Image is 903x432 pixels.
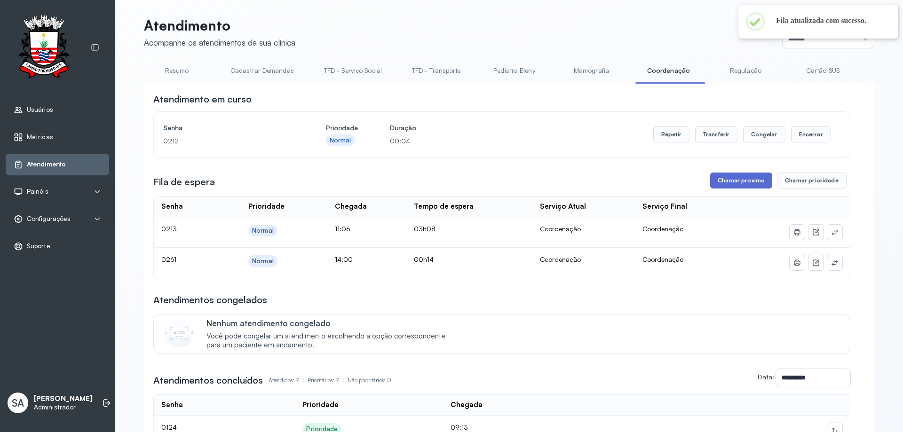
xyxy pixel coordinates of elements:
div: Serviço Atual [540,202,586,211]
button: Repetir [653,126,689,142]
a: Pediatra Eleny [481,63,547,79]
span: Configurações [27,215,71,223]
h3: Atendimento em curso [153,93,252,106]
span: Métricas [27,133,53,141]
a: Usuários [14,105,101,115]
span: 11:06 [335,225,350,233]
span: Atendimento [27,160,66,168]
a: Mamografia [558,63,624,79]
span: | [342,377,344,384]
label: Data: [758,373,774,381]
div: Acompanhe os atendimentos da sua clínica [144,38,295,47]
div: Serviço Final [642,202,687,211]
div: Normal [330,136,351,144]
p: Prioritários: 7 [308,374,348,387]
span: 14:00 [335,255,353,263]
img: Imagem de CalloutCard [165,319,193,347]
h4: Senha [163,121,294,134]
span: Coordenação [642,255,683,263]
div: Prioridade [302,401,339,409]
p: Administrador [34,403,93,411]
a: Métricas [14,133,101,142]
span: 0213 [161,225,177,233]
p: [PERSON_NAME] [34,394,93,403]
div: Coordenação [540,255,628,264]
a: TFD - Transporte [403,63,470,79]
span: 0124 [161,423,177,431]
div: Normal [252,227,274,235]
div: Senha [161,202,183,211]
span: Coordenação [642,225,683,233]
p: Atendidos: 7 [269,374,308,387]
p: Não prioritários: 0 [348,374,391,387]
span: 09:13 [451,423,468,431]
a: Atendimento [14,160,101,169]
button: Congelar [743,126,785,142]
h2: Fila atualizada com sucesso. [776,16,883,25]
div: Tempo de espera [414,202,474,211]
span: Usuários [27,106,53,114]
div: Prioridade [248,202,285,211]
button: Chamar próximo [710,173,772,189]
span: Painéis [27,188,48,196]
h3: Atendimentos congelados [153,293,267,306]
h4: Prioridade [326,121,358,134]
img: Logotipo do estabelecimento [10,15,78,80]
a: Coordenação [635,63,701,79]
h4: Duração [390,121,416,134]
span: Você pode congelar um atendimento escolhendo a opção correspondente para um paciente em andamento. [206,332,455,350]
p: 00:04 [390,134,416,148]
a: Cadastrar Demandas [221,63,303,79]
span: 03h08 [414,225,436,233]
p: Atendimento [144,17,295,34]
a: Regulação [713,63,778,79]
a: TFD - Serviço Social [315,63,391,79]
p: 0212 [163,134,294,148]
span: 00h14 [414,255,434,263]
div: Senha [161,401,183,409]
div: Chegada [451,401,483,409]
button: Transferir [695,126,738,142]
h3: Atendimentos concluídos [153,374,263,387]
span: 0261 [161,255,176,263]
span: Suporte [27,242,50,250]
a: Cartão SUS [790,63,855,79]
span: | [302,377,304,384]
p: Nenhum atendimento congelado [206,318,455,328]
div: Chegada [335,202,367,211]
button: Chamar prioridade [777,173,847,189]
h3: Fila de espera [153,175,215,189]
button: Encerrar [791,126,831,142]
a: Resumo [144,63,210,79]
div: Normal [252,257,274,265]
div: Coordenação [540,225,628,233]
